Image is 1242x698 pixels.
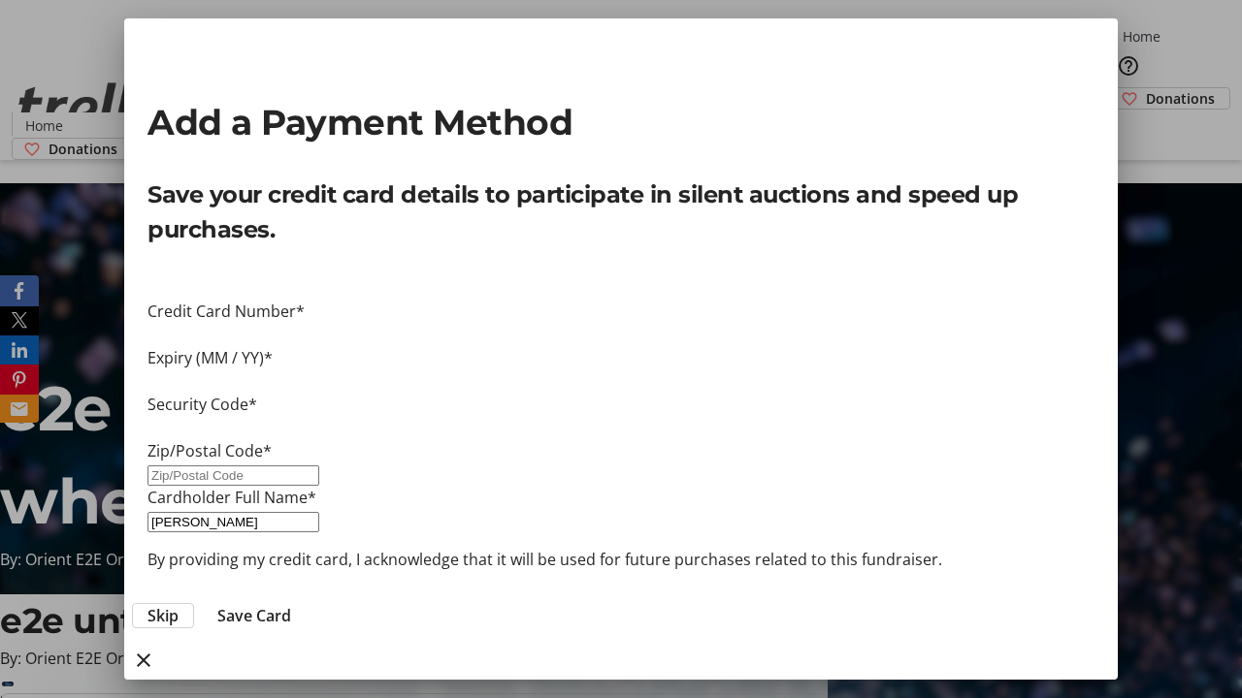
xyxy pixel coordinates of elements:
span: Skip [147,604,179,627]
button: Save Card [202,604,307,627]
iframe: Secure CVC input frame [147,416,1095,439]
label: Security Code* [147,394,257,415]
label: Cardholder Full Name* [147,487,316,508]
iframe: Secure expiration date input frame [147,369,1095,393]
iframe: Secure card number input frame [147,323,1095,346]
p: By providing my credit card, I acknowledge that it will be used for future purchases related to t... [147,548,1095,571]
h2: Add a Payment Method [147,96,1095,148]
button: close [124,641,163,680]
span: Save Card [217,604,291,627]
p: Save your credit card details to participate in silent auctions and speed up purchases. [147,177,1095,247]
input: Card Holder Name [147,512,319,532]
label: Credit Card Number* [147,301,305,322]
button: Skip [132,603,194,628]
input: Zip/Postal Code [147,465,319,486]
label: Expiry (MM / YY)* [147,347,273,368]
label: Zip/Postal Code* [147,440,272,461]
